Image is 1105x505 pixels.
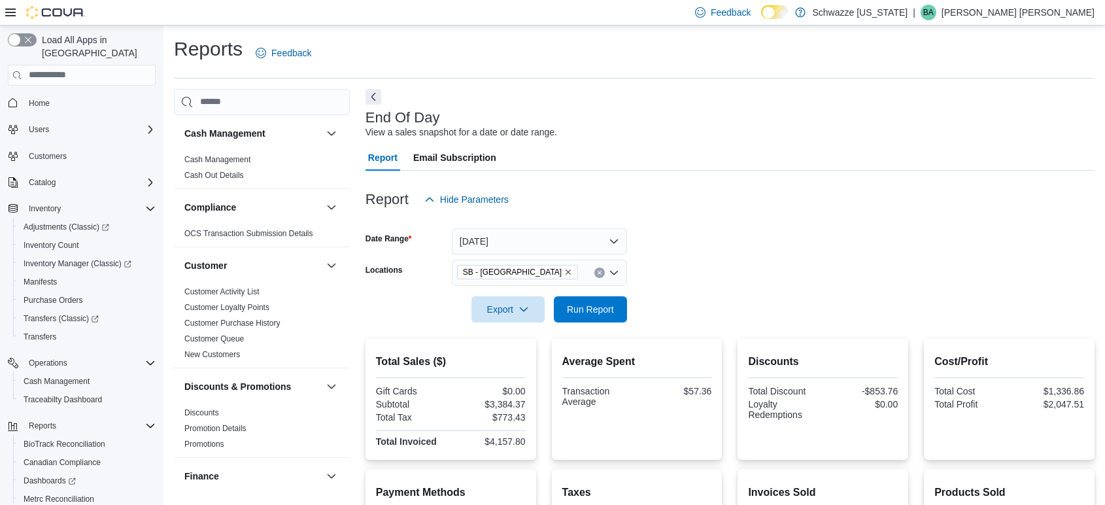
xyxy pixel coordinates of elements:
span: Export [479,296,537,322]
button: Users [3,120,161,139]
div: Total Cost [934,386,1006,396]
h2: Taxes [562,485,712,500]
h3: End Of Day [365,110,440,126]
span: BioTrack Reconciliation [18,436,156,452]
button: Customer [184,259,321,272]
div: Discounts & Promotions [174,405,350,457]
label: Date Range [365,234,412,244]
h2: Cost/Profit [934,354,1084,370]
div: Compliance [174,226,350,247]
button: Inventory [3,200,161,218]
button: Operations [3,354,161,372]
h2: Invoices Sold [748,485,898,500]
a: Adjustments (Classic) [13,218,161,236]
div: $0.00 [453,386,525,396]
h3: Customer [184,259,227,272]
h2: Payment Methods [376,485,526,500]
span: Hide Parameters [440,193,509,206]
span: Load All Apps in [GEOGRAPHIC_DATA] [37,33,156,60]
a: Customer Loyalty Points [184,303,269,312]
span: Adjustments (Classic) [24,222,109,232]
button: Compliance [324,200,339,215]
div: -$853.76 [826,386,898,396]
a: Traceabilty Dashboard [18,392,107,408]
span: Cash Out Details [184,170,244,181]
button: Cash Management [184,127,321,140]
div: $1,336.86 [1012,386,1084,396]
div: Loyalty Redemptions [748,399,820,420]
div: $4,157.80 [453,436,525,447]
span: Users [29,124,49,135]
span: Inventory Count [18,237,156,253]
div: Brandon Allen Benoit [921,5,936,20]
a: Customer Activity List [184,287,260,296]
a: Inventory Manager (Classic) [13,254,161,273]
span: Catalog [24,175,156,190]
a: Dashboards [13,472,161,490]
a: Customer Queue [184,334,244,343]
span: OCS Transaction Submission Details [184,228,313,239]
a: Dashboards [18,473,81,489]
span: Traceabilty Dashboard [24,394,102,405]
div: Subtotal [376,399,448,409]
a: Promotion Details [184,424,246,433]
div: Customer [174,284,350,368]
button: Purchase Orders [13,291,161,309]
h2: Products Sold [934,485,1084,500]
a: BioTrack Reconciliation [18,436,110,452]
span: Inventory Manager (Classic) [18,256,156,271]
span: Feedback [271,46,311,60]
div: $773.43 [453,412,525,423]
button: Reports [3,417,161,435]
span: Transfers [18,329,156,345]
span: Cash Management [18,374,156,389]
a: Discounts [184,408,219,417]
span: Purchase Orders [18,292,156,308]
span: Adjustments (Classic) [18,219,156,235]
p: | [913,5,915,20]
button: Finance [324,468,339,484]
button: Users [24,122,54,137]
span: Inventory [29,203,61,214]
strong: Total Invoiced [376,436,437,447]
label: Locations [365,265,403,275]
h1: Reports [174,36,243,62]
span: Run Report [567,303,614,316]
a: Inventory Manager (Classic) [18,256,137,271]
span: Inventory [24,201,156,217]
button: Inventory Count [13,236,161,254]
a: Transfers [18,329,61,345]
a: Transfers (Classic) [13,309,161,328]
span: Inventory Manager (Classic) [24,258,131,269]
a: Adjustments (Classic) [18,219,114,235]
span: Operations [29,358,67,368]
div: Cash Management [174,152,350,188]
button: Inventory [24,201,66,217]
button: Operations [24,355,73,371]
span: Traceabilty Dashboard [18,392,156,408]
a: Inventory Count [18,237,84,253]
span: Operations [24,355,156,371]
p: [PERSON_NAME] [PERSON_NAME] [942,5,1095,20]
a: New Customers [184,350,240,359]
a: Cash Management [184,155,250,164]
button: Export [471,296,545,322]
a: Feedback [250,40,316,66]
h2: Total Sales ($) [376,354,526,370]
button: Manifests [13,273,161,291]
div: View a sales snapshot for a date or date range. [365,126,557,139]
div: Total Profit [934,399,1006,409]
span: Customer Purchase History [184,318,280,328]
button: Catalog [24,175,61,190]
a: Customers [24,148,72,164]
span: Home [24,95,156,111]
button: Customers [3,147,161,165]
button: Home [3,94,161,113]
span: Metrc Reconciliation [24,494,94,504]
img: Cova [26,6,85,19]
button: Cash Management [324,126,339,141]
span: Inventory Count [24,240,79,251]
button: Cash Management [13,372,161,391]
span: Transfers (Classic) [18,311,156,326]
